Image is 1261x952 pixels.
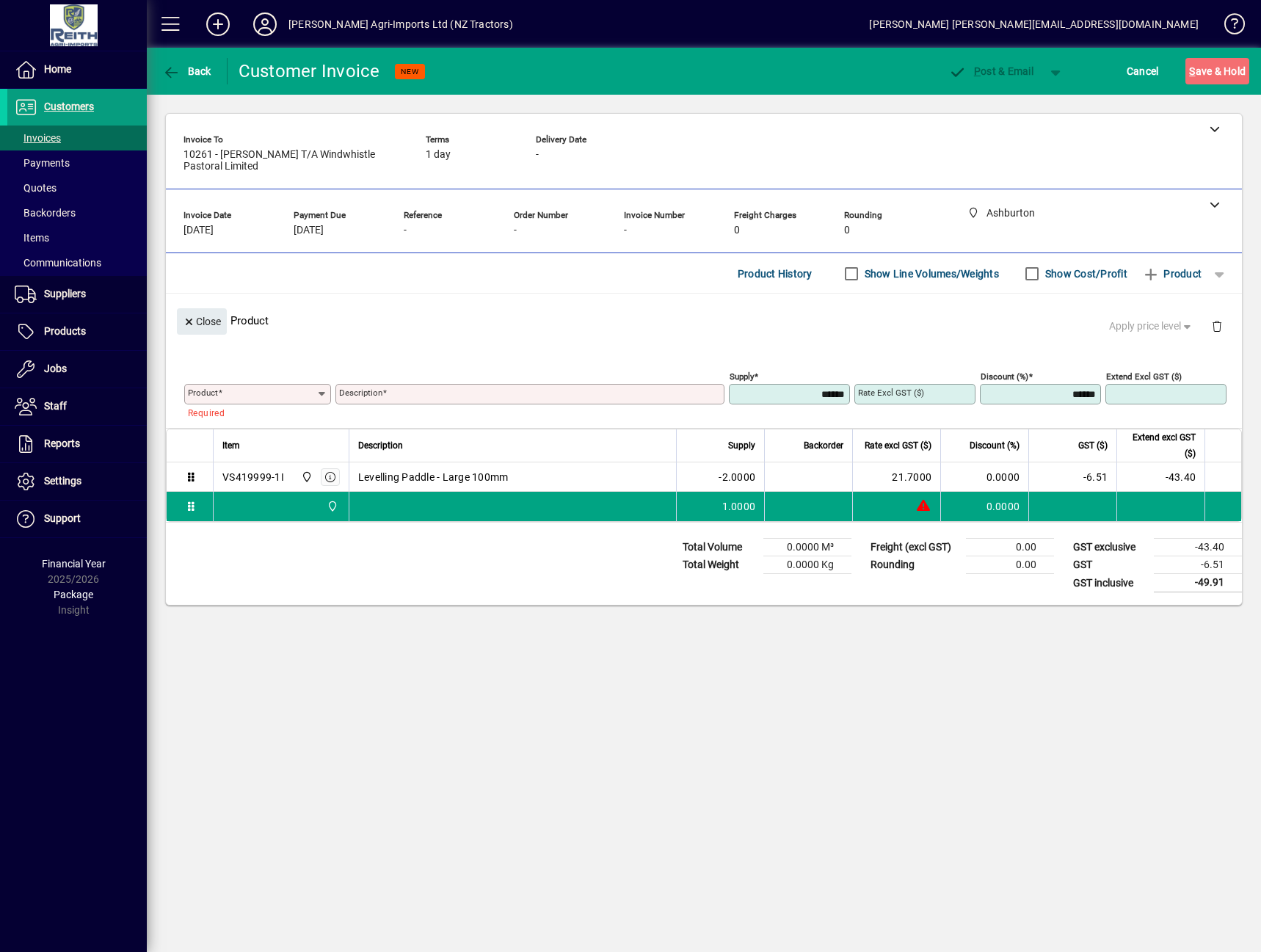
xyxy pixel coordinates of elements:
td: Total Volume [675,539,763,556]
button: Save & Hold [1185,58,1249,84]
button: Delete [1199,308,1235,344]
button: Product History [732,261,818,287]
div: [PERSON_NAME] Agri-Imports Ltd (NZ Tractors) [288,12,513,36]
button: Back [159,58,215,84]
app-page-header-button: Delete [1199,319,1235,333]
span: NEW [401,67,419,76]
span: Cancel [1127,59,1159,83]
td: 0.00 [966,539,1054,556]
span: 1.0000 [722,499,756,514]
span: Rate excl GST ($) [865,437,931,454]
a: Suppliers [7,276,147,313]
span: Levelling Paddle - Large 100mm [358,470,509,484]
span: Communications [15,257,101,269]
a: Support [7,501,147,537]
a: Backorders [7,200,147,225]
span: Customers [44,101,94,112]
a: Jobs [7,351,147,388]
span: 0 [734,225,740,236]
td: 0.0000 [940,462,1028,492]
span: Ashburton [297,469,314,485]
label: Show Line Volumes/Weights [862,266,999,281]
span: Close [183,310,221,334]
div: VS419999-1I [222,470,284,484]
span: - [624,225,627,236]
div: Customer Invoice [239,59,380,83]
span: Supply [728,437,755,454]
div: [PERSON_NAME] [PERSON_NAME][EMAIL_ADDRESS][DOMAIN_NAME] [869,12,1199,36]
td: -6.51 [1154,556,1242,574]
span: Home [44,63,71,75]
span: S [1189,65,1195,77]
span: ost & Email [948,65,1033,77]
div: 21.7000 [862,470,931,484]
span: Support [44,512,81,524]
span: Package [54,589,93,600]
span: Products [44,325,86,337]
a: Knowledge Base [1213,3,1243,51]
span: 1 day [426,149,451,161]
td: GST [1066,556,1154,574]
a: Items [7,225,147,250]
span: Jobs [44,363,67,374]
div: Product [166,294,1242,347]
span: [DATE] [183,225,214,236]
span: Description [358,437,403,454]
span: -2.0000 [719,470,755,484]
td: Total Weight [675,556,763,574]
span: 10261 - [PERSON_NAME] T/A Windwhistle Pastoral Limited [183,149,404,172]
a: Staff [7,388,147,425]
a: Invoices [7,126,147,150]
mat-label: Supply [730,371,754,382]
td: 0.00 [966,556,1054,574]
mat-label: Extend excl GST ($) [1106,371,1182,382]
mat-label: Discount (%) [981,371,1028,382]
span: Reports [44,437,80,449]
a: Products [7,313,147,350]
mat-label: Rate excl GST ($) [858,388,924,398]
span: P [974,65,981,77]
td: -49.91 [1154,574,1242,592]
td: GST exclusive [1066,539,1154,556]
button: Add [195,11,241,37]
app-page-header-button: Back [147,58,228,84]
span: Suppliers [44,288,86,299]
a: Settings [7,463,147,500]
td: -6.51 [1028,462,1116,492]
span: Ashburton [323,498,340,515]
span: Staff [44,400,67,412]
td: 0.0000 Kg [763,556,851,574]
a: Home [7,51,147,88]
a: Reports [7,426,147,462]
span: Item [222,437,240,454]
button: Close [177,308,227,335]
td: 0.0000 [940,492,1028,521]
mat-label: Product [188,388,218,398]
span: - [536,149,539,161]
mat-label: Description [339,388,382,398]
label: Show Cost/Profit [1042,266,1127,281]
span: GST ($) [1078,437,1108,454]
span: Financial Year [42,558,106,570]
td: Rounding [863,556,966,574]
td: Freight (excl GST) [863,539,966,556]
app-page-header-button: Close [173,314,230,327]
span: - [404,225,407,236]
mat-error: Required [188,404,319,420]
span: [DATE] [294,225,324,236]
td: GST inclusive [1066,574,1154,592]
span: Items [15,232,49,244]
span: Backorder [804,437,843,454]
span: Backorders [15,207,76,219]
span: Invoices [15,132,61,144]
span: - [514,225,517,236]
span: Extend excl GST ($) [1126,429,1196,462]
button: Profile [241,11,288,37]
span: ave & Hold [1189,59,1246,83]
span: Payments [15,157,70,169]
span: Back [162,65,211,77]
span: Settings [44,475,81,487]
td: -43.40 [1154,539,1242,556]
td: -43.40 [1116,462,1204,492]
a: Payments [7,150,147,175]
